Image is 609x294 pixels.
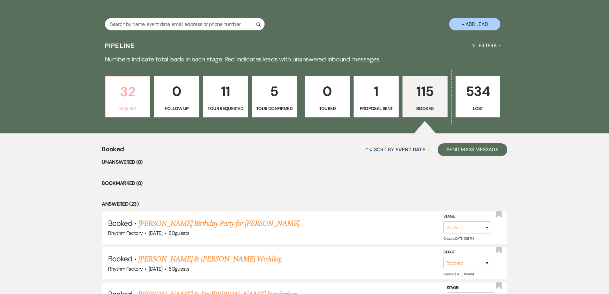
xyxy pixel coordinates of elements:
[102,179,507,187] li: Bookmarked (0)
[102,144,124,158] span: Booked
[443,272,473,276] span: Created: [DATE] 11:19 AM
[138,253,282,265] a: [PERSON_NAME] & [PERSON_NAME] Wedding
[309,81,346,102] p: 0
[168,230,189,236] span: 60 guests
[105,41,135,50] h3: Pipeline
[158,81,195,102] p: 0
[252,76,297,117] a: 5Tour Confirmed
[443,249,491,256] label: Stage:
[358,105,394,112] p: Proposal Sent
[109,81,146,102] p: 32
[109,105,146,112] p: Inquiry
[102,158,507,166] li: Unanswered (0)
[207,81,244,102] p: 11
[102,200,507,208] li: Answered (23)
[168,266,189,272] span: 50 guests
[309,105,346,112] p: Toured
[74,54,535,64] p: Numbers indicate total leads in each stage. Red indicates leads with unanswered inbound messages.
[256,105,293,112] p: Tour Confirmed
[108,230,143,236] span: Rhythm Factory
[456,76,501,117] a: 534Lost
[460,105,496,112] p: Lost
[203,76,248,117] a: 11Tour Requested
[443,213,491,220] label: Stage:
[363,141,433,158] button: Sort By Event Date
[407,105,443,112] p: Booked
[447,284,495,291] label: Stage:
[108,254,132,264] span: Booked
[149,230,163,236] span: [DATE]
[449,18,500,30] button: + Add Lead
[138,218,299,229] a: [PERSON_NAME] Birthday Party for [PERSON_NAME]
[438,143,507,156] button: Send Mass Message
[443,236,474,241] span: Created: [DATE] 1:05 PM
[256,81,293,102] p: 5
[158,105,195,112] p: Follow Up
[108,218,132,228] span: Booked
[149,266,163,272] span: [DATE]
[460,81,496,102] p: 534
[469,37,504,54] button: Filters
[354,76,399,117] a: 1Proposal Sent
[365,146,373,153] span: ↑↓
[305,76,350,117] a: 0Toured
[395,146,425,153] span: Event Date
[105,76,151,117] a: 32Inquiry
[358,81,394,102] p: 1
[402,76,448,117] a: 115Booked
[105,18,265,30] input: Search by name, event date, email address or phone number
[108,266,143,272] span: Rhythm Factory
[207,105,244,112] p: Tour Requested
[407,81,443,102] p: 115
[154,76,199,117] a: 0Follow Up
